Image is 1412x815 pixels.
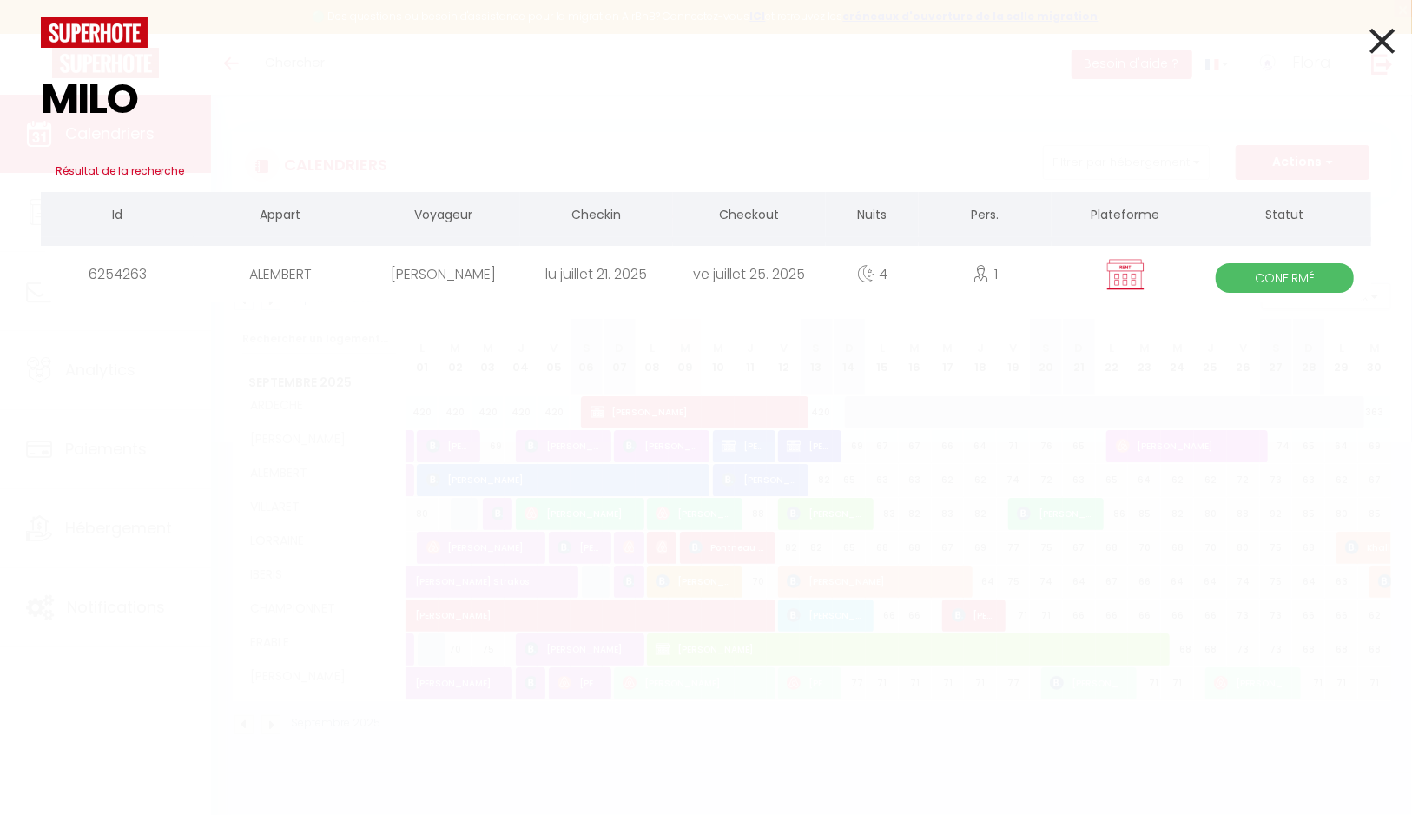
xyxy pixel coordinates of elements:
[919,246,1052,302] div: 1
[520,246,673,302] div: lu juillet 21. 2025
[1052,192,1198,242] th: Plateforme
[41,246,194,302] div: 6254263
[41,150,1371,192] h3: Résultat de la recherche
[673,192,826,242] th: Checkout
[1216,263,1354,293] span: Confirmé
[826,246,919,302] div: 4
[1104,258,1147,291] img: rent.png
[194,246,366,302] div: ALEMBERT
[194,192,366,242] th: Appart
[366,246,519,302] div: [PERSON_NAME]
[41,17,148,48] img: logo
[826,192,919,242] th: Nuits
[41,192,194,242] th: Id
[919,192,1052,242] th: Pers.
[14,7,66,59] button: Ouvrir le widget de chat LiveChat
[673,246,826,302] div: ve juillet 25. 2025
[1198,192,1371,242] th: Statut
[41,48,1371,150] input: Tapez pour rechercher...
[520,192,673,242] th: Checkin
[366,192,519,242] th: Voyageur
